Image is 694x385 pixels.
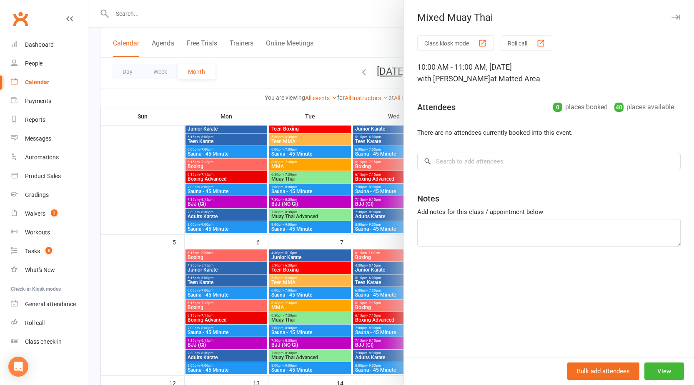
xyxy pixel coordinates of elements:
[25,301,76,307] div: General attendance
[10,8,31,29] a: Clubworx
[11,242,88,261] a: Tasks 8
[45,247,52,254] span: 8
[404,12,694,23] div: Mixed Muay Thai
[25,320,45,326] div: Roll call
[11,129,88,148] a: Messages
[553,103,562,112] div: 0
[417,153,681,170] input: Search to add attendees
[417,128,681,138] li: There are no attendees currently booked into this event.
[11,167,88,186] a: Product Sales
[11,204,88,223] a: Waivers 2
[25,267,55,273] div: What's New
[25,116,45,123] div: Reports
[614,103,624,112] div: 40
[25,338,62,345] div: Class check-in
[25,248,40,254] div: Tasks
[11,186,88,204] a: Gradings
[25,210,45,217] div: Waivers
[11,332,88,351] a: Class kiosk mode
[11,111,88,129] a: Reports
[614,101,674,113] div: places available
[25,41,54,48] div: Dashboard
[25,154,59,161] div: Automations
[8,357,28,377] div: Open Intercom Messenger
[25,60,43,67] div: People
[11,92,88,111] a: Payments
[11,261,88,279] a: What's New
[417,35,494,51] button: Class kiosk mode
[11,148,88,167] a: Automations
[501,35,552,51] button: Roll call
[644,362,684,380] button: View
[567,362,639,380] button: Bulk add attendees
[11,35,88,54] a: Dashboard
[25,229,50,236] div: Workouts
[11,314,88,332] a: Roll call
[553,101,608,113] div: places booked
[11,295,88,314] a: General attendance kiosk mode
[25,135,51,142] div: Messages
[11,223,88,242] a: Workouts
[11,54,88,73] a: People
[25,173,61,179] div: Product Sales
[417,193,439,204] div: Notes
[25,98,51,104] div: Payments
[25,79,49,86] div: Calendar
[25,191,49,198] div: Gradings
[417,207,681,217] div: Add notes for this class / appointment below
[51,209,58,216] span: 2
[11,73,88,92] a: Calendar
[417,101,456,113] div: Attendees
[490,74,540,83] span: at Matted Area
[417,61,681,85] div: 10:00 AM - 11:00 AM, [DATE]
[417,74,490,83] span: with [PERSON_NAME]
